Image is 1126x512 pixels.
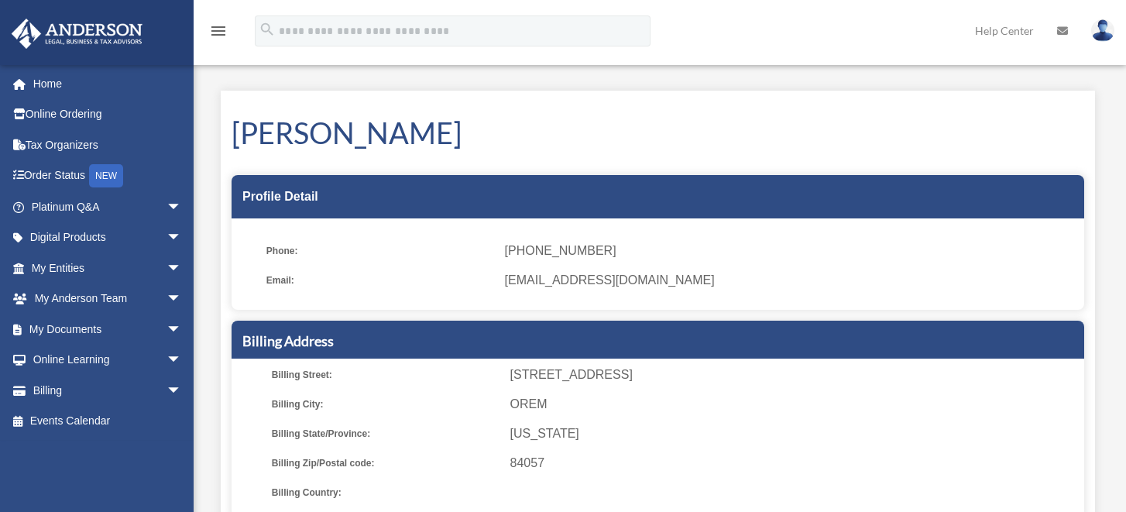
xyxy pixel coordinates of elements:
img: Anderson Advisors Platinum Portal [7,19,147,49]
a: Online Ordering [11,99,205,130]
span: Billing Zip/Postal code: [272,452,499,474]
span: arrow_drop_down [166,222,197,254]
span: [EMAIL_ADDRESS][DOMAIN_NAME] [505,270,1073,291]
span: arrow_drop_down [166,345,197,376]
a: Digital Productsarrow_drop_down [11,222,205,253]
a: Platinum Q&Aarrow_drop_down [11,191,205,222]
h1: [PERSON_NAME] [232,112,1084,153]
a: Order StatusNEW [11,160,205,192]
a: Home [11,68,205,99]
img: User Pic [1091,19,1114,42]
i: menu [209,22,228,40]
span: [STREET_ADDRESS] [510,364,1079,386]
a: My Documentsarrow_drop_down [11,314,205,345]
h5: Billing Address [242,332,1073,351]
span: OREM [510,393,1079,415]
span: Billing City: [272,393,499,415]
a: menu [209,27,228,40]
span: Billing Country: [272,482,499,503]
span: arrow_drop_down [166,283,197,315]
span: Email: [266,270,494,291]
span: arrow_drop_down [166,191,197,223]
span: Phone: [266,240,494,262]
a: Events Calendar [11,406,205,437]
div: NEW [89,164,123,187]
span: [PHONE_NUMBER] [505,240,1073,262]
span: arrow_drop_down [166,253,197,284]
span: arrow_drop_down [166,314,197,345]
a: Online Learningarrow_drop_down [11,345,205,376]
a: Billingarrow_drop_down [11,375,205,406]
a: Tax Organizers [11,129,205,160]
span: [US_STATE] [510,423,1079,445]
span: Billing State/Province: [272,423,499,445]
div: Profile Detail [232,175,1084,218]
i: search [259,21,276,38]
span: Billing Street: [272,364,499,386]
span: 84057 [510,452,1079,474]
a: My Entitiesarrow_drop_down [11,253,205,283]
span: arrow_drop_down [166,375,197,407]
a: My Anderson Teamarrow_drop_down [11,283,205,314]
